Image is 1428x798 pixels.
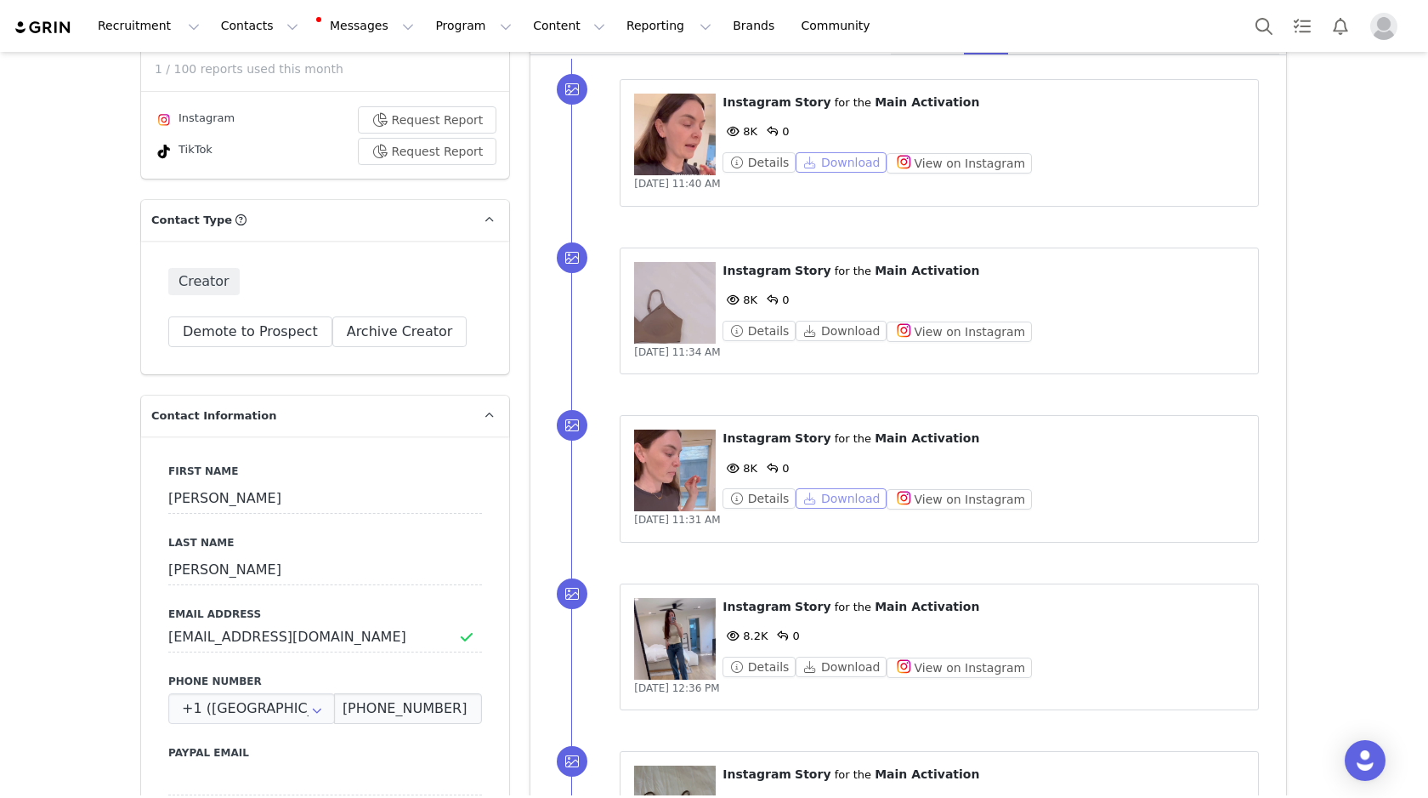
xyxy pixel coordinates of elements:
button: Demote to Prospect [168,316,332,347]
span: Main Activation [875,264,979,277]
div: Open Intercom Messenger [1345,740,1385,781]
span: [DATE] 11:40 AM [634,178,720,190]
a: Community [791,7,888,45]
span: Story [795,600,830,613]
button: Request Report [358,138,497,165]
button: Notifications [1322,7,1359,45]
p: ⁨ ⁩ ⁨ ⁩ for the ⁨ ⁩ [722,430,1244,447]
input: Email Address [168,622,482,653]
a: View on Instagram [887,157,1032,169]
label: Email Address [168,607,482,622]
p: ⁨ ⁩ ⁨ ⁩ for the ⁨ ⁩ [722,262,1244,280]
button: Details [722,321,796,341]
span: [DATE] 12:36 PM [634,682,719,694]
input: Country [168,693,335,724]
button: Details [722,152,796,173]
span: Main Activation [875,600,979,613]
button: Recruitment [88,7,210,45]
span: Story [795,431,830,445]
button: Download [796,657,887,677]
span: Instagram [722,767,791,781]
button: Request Report [358,106,497,134]
input: (XXX) XXX-XXXX [334,693,482,724]
span: 0 [762,462,789,475]
span: Instagram [722,600,791,613]
body: Rich Text Area. Press ALT-0 for help. [14,14,698,32]
p: ⁨ ⁩ ⁨ ⁩ for the ⁨ ⁩ [722,766,1244,784]
button: View on Instagram [887,489,1032,510]
div: Instagram [154,110,235,130]
button: Download [796,488,887,509]
a: View on Instagram [887,325,1032,338]
a: View on Instagram [887,493,1032,505]
button: Details [722,488,796,509]
span: 8K [722,462,757,475]
span: Main Activation [875,767,979,781]
label: First Name [168,464,482,479]
p: 1 / 100 reports used this month [155,60,509,78]
span: [DATE] 11:31 AM [634,514,720,526]
a: Brands [722,7,790,45]
span: Instagram [722,95,791,109]
span: Contact Information [151,408,276,425]
button: Contacts [211,7,309,45]
span: Story [795,767,830,781]
span: Story [795,264,830,277]
span: 0 [773,630,800,642]
span: Instagram [722,431,791,445]
a: Tasks [1283,7,1321,45]
button: Profile [1360,13,1414,40]
span: Main Activation [875,95,979,109]
button: View on Instagram [887,153,1032,174]
span: 8.2K [722,630,768,642]
span: Creator [168,268,240,295]
div: United States [168,693,335,724]
span: 8K [722,125,757,138]
span: [DATE] 11:34 AM [634,346,720,358]
button: Content [523,7,615,45]
button: Download [796,152,887,173]
button: Details [722,657,796,677]
p: ⁨ ⁩ ⁨ ⁩ for the ⁨ ⁩ [722,598,1244,616]
span: Instagram [722,264,791,277]
button: Program [425,7,522,45]
button: Reporting [616,7,722,45]
button: View on Instagram [887,322,1032,342]
label: Last Name [168,535,482,550]
button: Search [1245,7,1283,45]
img: placeholder-profile.jpg [1370,13,1397,40]
img: grin logo [14,20,73,36]
span: 0 [762,125,789,138]
p: ⁨ ⁩ ⁨ ⁩ for the ⁨ ⁩ [722,94,1244,111]
button: Archive Creator [332,316,467,347]
span: 8K [722,294,757,306]
span: Contact Type [151,212,232,229]
span: Story [795,95,830,109]
button: View on Instagram [887,658,1032,678]
img: instagram.svg [157,113,171,127]
span: 0 [762,294,789,306]
div: TikTok [154,141,212,162]
span: Main Activation [875,431,979,445]
label: Paypal Email [168,745,482,761]
button: Download [796,321,887,341]
button: Messages [309,7,424,45]
label: Phone Number [168,674,482,689]
a: View on Instagram [887,661,1032,674]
